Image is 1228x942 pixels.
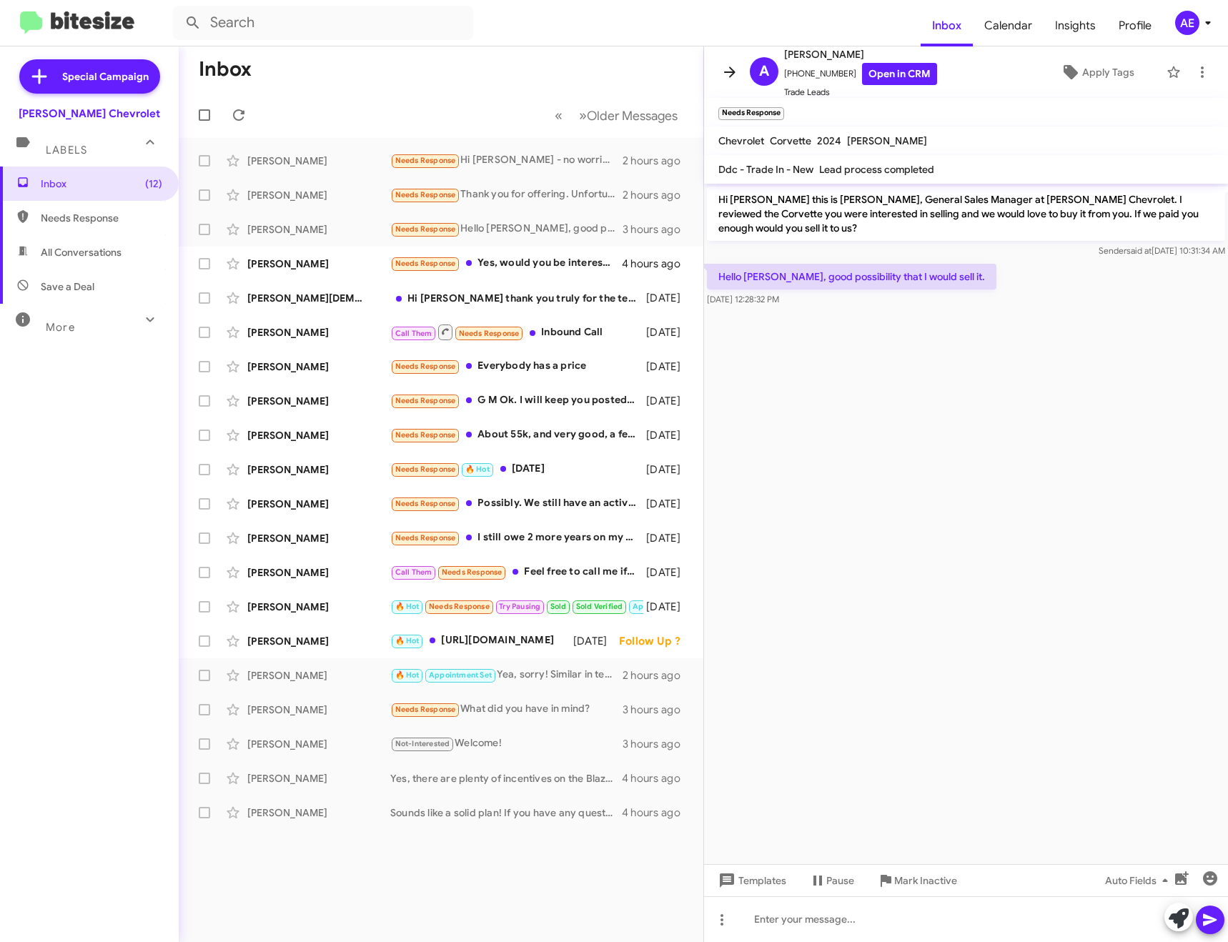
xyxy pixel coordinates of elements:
[707,264,996,289] p: Hello [PERSON_NAME], good possibility that I would sell it.
[395,499,456,508] span: Needs Response
[707,187,1225,241] p: Hi [PERSON_NAME] this is [PERSON_NAME], General Sales Manager at [PERSON_NAME] Chevrolet. I revie...
[784,46,937,63] span: [PERSON_NAME]
[623,222,692,237] div: 3 hours ago
[579,106,587,124] span: »
[819,163,934,176] span: Lead process completed
[390,633,573,649] div: [URL][DOMAIN_NAME]
[46,144,87,157] span: Labels
[395,533,456,542] span: Needs Response
[587,108,678,124] span: Older Messages
[247,771,390,785] div: [PERSON_NAME]
[395,739,450,748] span: Not-Interested
[395,190,456,199] span: Needs Response
[247,325,390,339] div: [PERSON_NAME]
[866,868,969,893] button: Mark Inactive
[390,323,643,341] div: Inbound Call
[643,428,692,442] div: [DATE]
[643,565,692,580] div: [DATE]
[817,134,841,147] span: 2024
[547,101,686,130] nav: Page navigation example
[1175,11,1199,35] div: AE
[247,565,390,580] div: [PERSON_NAME]
[555,106,563,124] span: «
[643,291,692,305] div: [DATE]
[1082,59,1134,85] span: Apply Tags
[390,530,643,546] div: I still owe 2 more years on my car,so I doubt I would be of any help.
[573,634,619,648] div: [DATE]
[395,670,420,680] span: 🔥 Hot
[619,634,692,648] div: Follow Up ?
[622,805,692,820] div: 4 hours ago
[247,462,390,477] div: [PERSON_NAME]
[570,101,686,130] button: Next
[390,427,643,443] div: About 55k, and very good, a few scratches on the outside, inside is excellent
[826,868,854,893] span: Pause
[390,221,623,237] div: Hello [PERSON_NAME], good possibility that I would sell it.
[973,5,1044,46] a: Calendar
[622,257,692,271] div: 4 hours ago
[247,360,390,374] div: [PERSON_NAME]
[643,325,692,339] div: [DATE]
[643,531,692,545] div: [DATE]
[390,255,622,272] div: Yes, would you be interested in a 2018 Ford Transit Van T150'medium roof with 83,500 miles
[390,564,643,580] div: Feel free to call me if you'd like I don't have time to come into the dealership
[395,156,456,165] span: Needs Response
[862,63,937,85] a: Open in CRM
[390,667,623,683] div: Yea, sorry! Similar in terms of trim, miles, price? Which one?
[576,602,623,611] span: Sold Verified
[643,600,692,614] div: [DATE]
[41,245,122,259] span: All Conversations
[173,6,473,40] input: Search
[145,177,162,191] span: (12)
[718,163,813,176] span: Ddc - Trade In - New
[395,430,456,440] span: Needs Response
[390,771,622,785] div: Yes, there are plenty of incentives on the Blazer and other vehicles? When are you free to come b...
[247,291,390,305] div: [PERSON_NAME][DEMOGRAPHIC_DATA]
[623,703,692,717] div: 3 hours ago
[707,294,779,304] span: [DATE] 12:28:32 PM
[395,329,432,338] span: Call Them
[623,188,692,202] div: 2 hours ago
[1163,11,1212,35] button: AE
[390,392,643,409] div: G M Ok. I will keep you posted. Thanks again.
[623,737,692,751] div: 3 hours ago
[247,428,390,442] div: [PERSON_NAME]
[847,134,927,147] span: [PERSON_NAME]
[247,188,390,202] div: [PERSON_NAME]
[1094,868,1185,893] button: Auto Fields
[199,58,252,81] h1: Inbox
[395,705,456,714] span: Needs Response
[1044,5,1107,46] a: Insights
[395,362,456,371] span: Needs Response
[442,567,502,577] span: Needs Response
[41,279,94,294] span: Save a Deal
[499,602,540,611] span: Try Pausing
[770,134,811,147] span: Corvette
[784,85,937,99] span: Trade Leads
[1107,5,1163,46] a: Profile
[247,737,390,751] div: [PERSON_NAME]
[1127,245,1152,256] span: said at
[390,701,623,718] div: What did you have in mind?
[247,805,390,820] div: [PERSON_NAME]
[623,668,692,683] div: 2 hours ago
[395,465,456,474] span: Needs Response
[921,5,973,46] a: Inbox
[41,211,162,225] span: Needs Response
[247,531,390,545] div: [PERSON_NAME]
[41,177,162,191] span: Inbox
[622,771,692,785] div: 4 hours ago
[429,602,490,611] span: Needs Response
[429,670,492,680] span: Appointment Set
[390,187,623,203] div: Thank you for offering. Unfortunately my Corvette was hit in the reer and totaled [DATE].
[550,602,567,611] span: Sold
[1035,59,1159,85] button: Apply Tags
[633,602,695,611] span: Appointment Set
[798,868,866,893] button: Pause
[390,152,623,169] div: Hi [PERSON_NAME] - no worries and thanks for the follow-up. I wasn't the buyer for the one at [GE...
[715,868,786,893] span: Templates
[395,259,456,268] span: Needs Response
